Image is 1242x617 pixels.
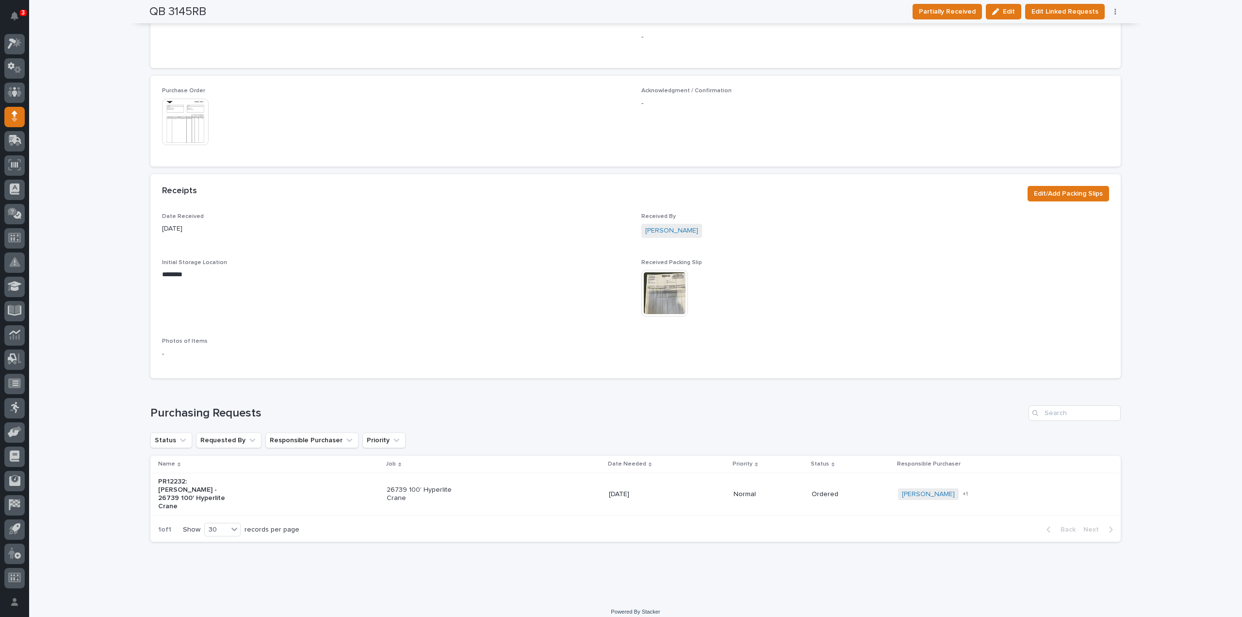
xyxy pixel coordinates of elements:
p: records per page [245,526,299,534]
p: Name [158,459,175,469]
button: Edit [986,4,1021,19]
span: Partially Received [919,6,976,17]
p: Job [386,459,396,469]
input: Search [1029,405,1121,421]
div: 30 [205,525,228,535]
p: Normal [734,490,804,499]
button: Partially Received [913,4,982,19]
p: [DATE] [609,490,690,499]
a: [PERSON_NAME] [902,490,955,499]
span: Initial Storage Location [162,260,227,266]
button: Priority [362,433,406,448]
button: Notifications [4,6,25,26]
button: Edit Linked Requests [1025,4,1105,19]
p: Responsible Purchaser [897,459,961,469]
span: Received Packing Slip [641,260,702,266]
button: Responsible Purchaser [265,433,359,448]
button: Requested By [196,433,261,448]
p: Priority [733,459,752,469]
span: Date Received [162,214,204,219]
span: Photos of Items [162,338,208,344]
span: Edit/Add Packing Slips [1034,188,1103,200]
p: 3 [21,9,25,16]
span: Acknowledgment / Confirmation [641,88,732,94]
h2: Receipts [162,186,197,197]
button: Next [1079,525,1121,534]
tr: PR12232: [PERSON_NAME] - 26739 100' Hyperlite Crane26739 100' Hyperlite Crane[DATE]NormalOrdered[... [150,473,1121,515]
span: + 1 [963,491,968,497]
p: 26739 100' Hyperlite Crane [387,486,468,502]
span: Next [1083,525,1105,534]
h1: Purchasing Requests [150,406,1025,420]
p: Status [811,459,829,469]
p: [DATE] [162,224,630,234]
a: [PERSON_NAME] [645,226,698,236]
button: Back [1039,525,1079,534]
p: PR12232: [PERSON_NAME] - 26739 100' Hyperlite Crane [158,478,239,510]
p: Ordered [812,490,890,499]
div: Notifications3 [12,12,25,27]
span: Back [1055,525,1076,534]
p: Date Needed [608,459,646,469]
span: Received By [641,214,676,219]
a: Powered By Stacker [611,609,660,615]
button: Status [150,433,192,448]
p: - [641,32,1109,42]
p: - [162,349,630,359]
span: Edit [1003,7,1015,16]
span: Edit Linked Requests [1031,6,1098,17]
p: - [641,99,1109,109]
span: Purchase Order [162,88,205,94]
p: Show [183,526,200,534]
h2: QB 3145RB [149,5,206,19]
p: 1 of 1 [150,518,179,542]
button: Edit/Add Packing Slips [1028,186,1109,201]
